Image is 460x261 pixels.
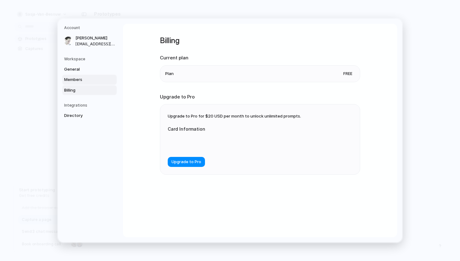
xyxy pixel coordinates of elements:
[168,157,205,167] button: Upgrade to Pro
[64,56,117,62] h5: Workspace
[62,64,117,74] a: General
[171,159,201,165] span: Upgrade to Pro
[168,126,293,132] label: Card Information
[341,71,355,77] span: Free
[160,54,360,62] h2: Current plan
[62,75,117,85] a: Members
[165,71,174,77] span: Plan
[173,140,288,146] iframe: Beveiligd invoerframe voor kaartbetaling
[64,77,104,83] span: Members
[62,33,117,49] a: [PERSON_NAME][EMAIL_ADDRESS][DOMAIN_NAME]
[64,87,104,93] span: Billing
[75,35,115,41] span: [PERSON_NAME]
[64,66,104,73] span: General
[160,35,360,46] h1: Billing
[62,111,117,121] a: Directory
[64,113,104,119] span: Directory
[168,113,301,118] span: Upgrade to Pro for $20 USD per month to unlock unlimited prompts.
[160,93,360,101] h2: Upgrade to Pro
[62,85,117,95] a: Billing
[64,25,117,31] h5: Account
[64,103,117,108] h5: Integrations
[75,41,115,47] span: [EMAIL_ADDRESS][DOMAIN_NAME]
